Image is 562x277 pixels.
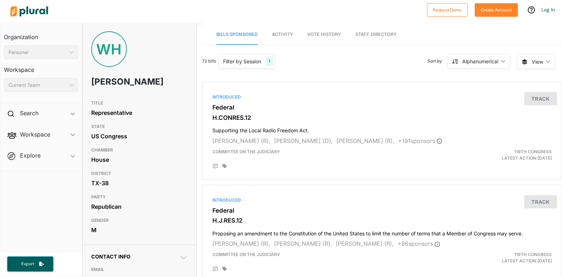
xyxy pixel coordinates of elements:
h3: GENDER [91,216,188,225]
h3: Workspace [4,59,78,75]
div: Add tags [222,266,227,271]
span: [PERSON_NAME] (R), [212,137,270,144]
span: Committee on the Judiciary [212,252,280,257]
div: TX-38 [91,178,188,188]
h3: Organization [4,27,78,42]
h3: CHAMBER [91,146,188,154]
a: Create Account [475,6,518,13]
span: + 96 sponsor s [397,240,440,247]
span: [PERSON_NAME] (D), [274,137,333,144]
div: M [91,225,188,235]
span: [PERSON_NAME] (R), [212,240,270,247]
h3: EMAIL [91,265,188,274]
a: Log In [541,6,555,13]
span: 119th Congress [514,252,552,257]
div: Introduced [212,94,552,100]
span: [PERSON_NAME] (R), [336,137,395,144]
h4: Proposing an amendment to the Constitution of the United States to limit the number of terms that... [212,227,552,237]
div: Add Position Statement [212,164,218,169]
h3: PARTY [91,193,188,201]
span: Sort by [427,58,448,64]
h2: Search [20,109,38,117]
button: Request Demo [427,3,468,17]
span: + 191 sponsor s [398,137,442,144]
div: Representative [91,107,188,118]
div: Alphanumerical [462,58,498,65]
div: WH [91,31,127,67]
a: Request Demo [427,6,468,13]
a: Vote History [307,25,341,45]
h3: Federal [212,207,552,214]
button: Export [7,256,53,272]
div: Filter by Session [223,58,261,65]
span: 72 bills [202,58,216,64]
h3: H.J.RES.12 [212,217,552,224]
button: Track [524,92,557,105]
div: Latest Action: [DATE] [440,149,557,161]
span: Contact Info [91,254,130,260]
a: Activity [272,25,293,45]
span: [PERSON_NAME] (R), [336,240,394,247]
a: Bills Sponsored [216,25,258,45]
div: Latest Action: [DATE] [440,251,557,264]
button: Create Account [475,3,518,17]
a: Staff Directory [355,25,397,45]
h3: H.CONRES.12 [212,114,552,121]
h3: Federal [212,104,552,111]
h3: TITLE [91,99,188,107]
div: Republican [91,201,188,212]
div: Current Team [9,81,67,89]
span: Committee on the Judiciary [212,149,280,154]
span: View [532,58,543,65]
span: Vote History [307,32,341,37]
button: Track [524,195,557,208]
span: 119th Congress [514,149,552,154]
h3: DISTRICT [91,169,188,178]
span: Activity [272,32,293,37]
div: US Congress [91,131,188,142]
div: Add Position Statement [212,266,218,272]
div: Introduced [212,197,552,203]
h4: Supporting the Local Radio Freedom Act. [212,124,552,134]
div: Personal [9,49,67,56]
div: House [91,154,188,165]
h3: STATE [91,122,188,131]
span: Bills Sponsored [216,32,258,37]
h1: [PERSON_NAME] [91,71,149,92]
span: Export [16,261,39,267]
span: [PERSON_NAME] (R), [274,240,332,247]
div: 1 [265,57,273,66]
div: Add tags [222,164,227,169]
